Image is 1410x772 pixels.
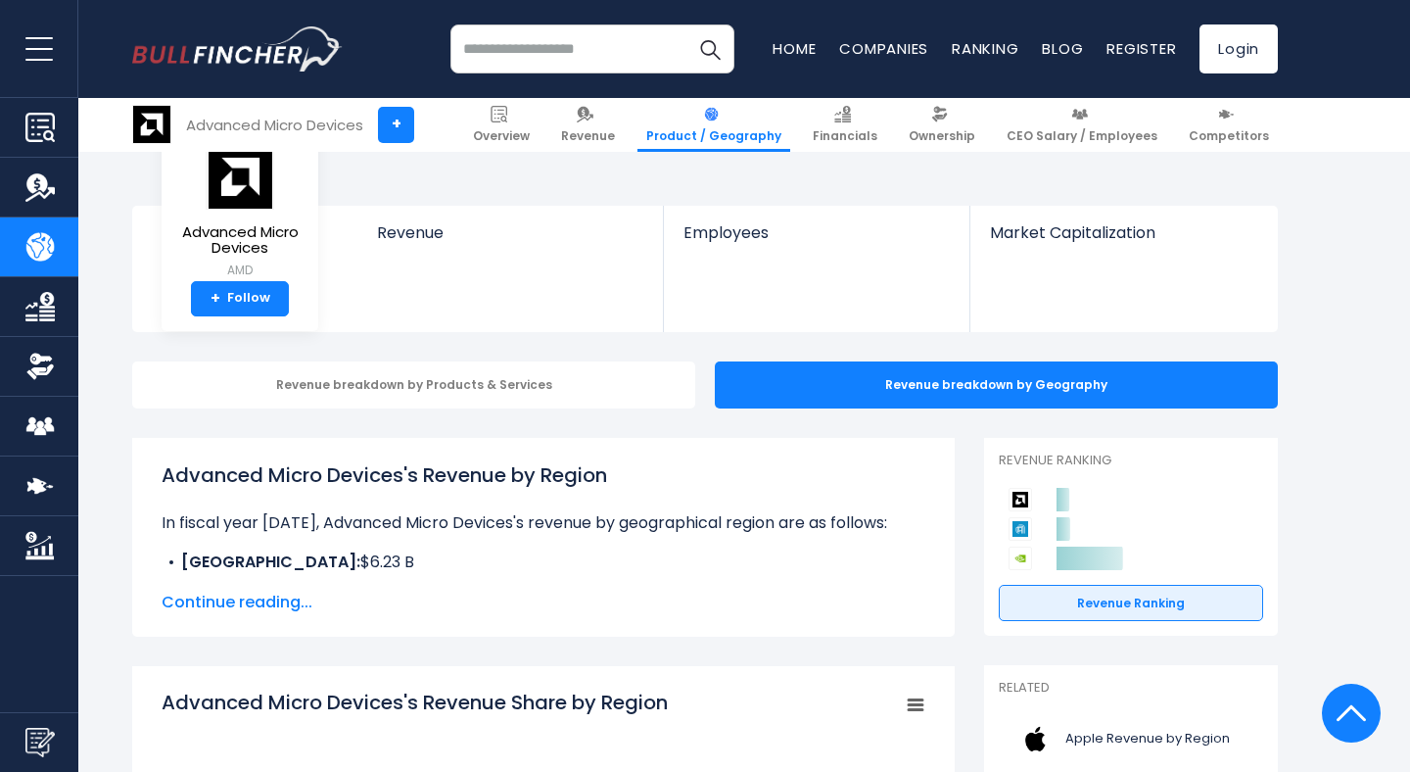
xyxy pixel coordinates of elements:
[637,98,790,152] a: Product / Geography
[1106,38,1176,59] a: Register
[377,223,644,242] span: Revenue
[552,98,624,152] a: Revenue
[132,26,343,72] img: bullfincher logo
[1007,128,1157,144] span: CEO Salary / Employees
[1009,517,1032,541] img: Applied Materials competitors logo
[1199,24,1278,73] a: Login
[909,128,975,144] span: Ownership
[773,38,816,59] a: Home
[813,128,877,144] span: Financials
[1180,98,1278,152] a: Competitors
[191,281,289,316] a: +Follow
[900,98,984,152] a: Ownership
[999,453,1263,469] p: Revenue Ranking
[970,206,1276,275] a: Market Capitalization
[999,585,1263,622] a: Revenue Ranking
[999,680,1263,697] p: Related
[162,574,925,598] li: $1.63 B
[181,574,241,597] b: Europe:
[561,128,615,144] span: Revenue
[473,128,530,144] span: Overview
[132,362,695,409] div: Revenue breakdown by Products & Services
[646,128,781,144] span: Product / Geography
[177,224,303,257] span: Advanced Micro Devices
[715,362,1278,409] div: Revenue breakdown by Geography
[181,551,360,573] b: [GEOGRAPHIC_DATA]:
[664,206,968,275] a: Employees
[211,290,220,308] strong: +
[357,206,664,275] a: Revenue
[1010,717,1059,761] img: AAPL logo
[162,460,925,490] h1: Advanced Micro Devices's Revenue by Region
[1065,731,1230,748] span: Apple Revenue by Region
[133,106,170,143] img: AMD logo
[206,144,274,210] img: AMD logo
[162,551,925,574] li: $6.23 B
[839,38,928,59] a: Companies
[177,262,303,279] small: AMD
[1042,38,1083,59] a: Blog
[464,98,539,152] a: Overview
[1189,128,1269,144] span: Competitors
[186,114,363,136] div: Advanced Micro Devices
[378,107,414,143] a: +
[162,511,925,535] p: In fiscal year [DATE], Advanced Micro Devices's revenue by geographical region are as follows:
[683,223,949,242] span: Employees
[1009,547,1032,570] img: NVIDIA Corporation competitors logo
[952,38,1018,59] a: Ranking
[1009,488,1032,511] img: Advanced Micro Devices competitors logo
[132,26,343,72] a: Go to homepage
[176,143,304,281] a: Advanced Micro Devices AMD
[990,223,1256,242] span: Market Capitalization
[685,24,734,73] button: Search
[999,712,1263,766] a: Apple Revenue by Region
[162,591,925,614] span: Continue reading...
[162,689,668,716] tspan: Advanced Micro Devices's Revenue Share by Region
[25,352,55,381] img: Ownership
[998,98,1166,152] a: CEO Salary / Employees
[804,98,886,152] a: Financials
